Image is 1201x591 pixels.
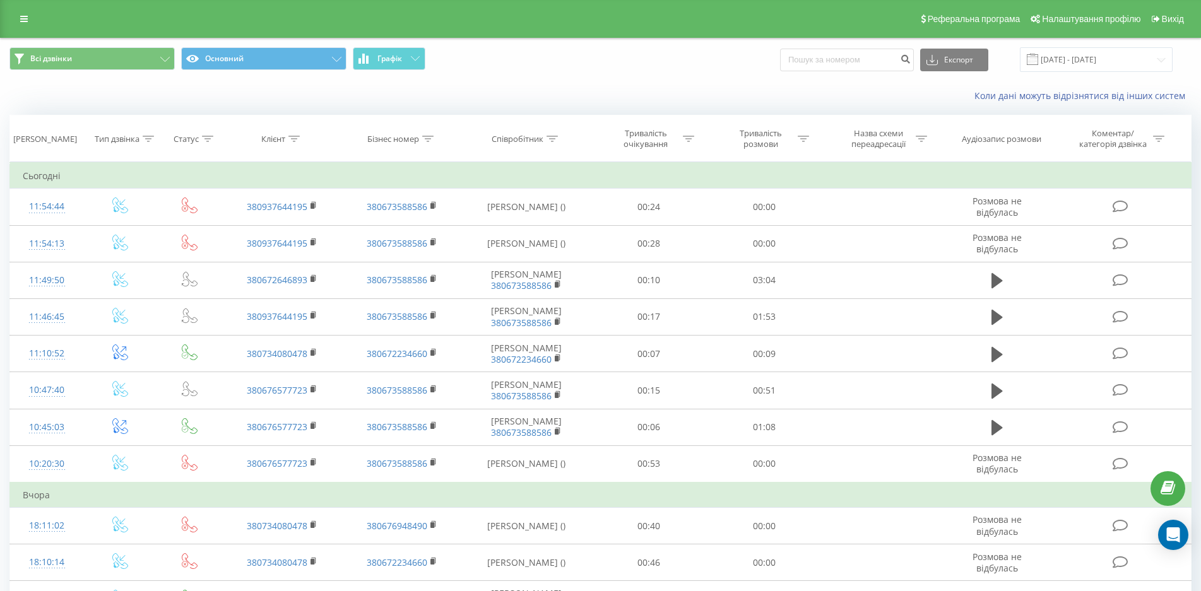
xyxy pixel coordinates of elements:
[30,54,72,64] span: Всі дзвінки
[591,225,707,262] td: 00:28
[706,372,822,409] td: 00:51
[706,409,822,445] td: 01:08
[462,189,591,225] td: [PERSON_NAME] ()
[920,49,988,71] button: Експорт
[462,544,591,581] td: [PERSON_NAME] ()
[23,550,71,575] div: 18:10:14
[247,201,307,213] a: 380937644195
[491,279,552,291] a: 380673588586
[706,336,822,372] td: 00:09
[367,274,427,286] a: 380673588586
[591,336,707,372] td: 00:07
[247,310,307,322] a: 380937644195
[367,384,427,396] a: 380673588586
[377,54,402,63] span: Графік
[1158,520,1188,550] div: Open Intercom Messenger
[706,189,822,225] td: 00:00
[367,134,419,144] div: Бізнес номер
[367,310,427,322] a: 380673588586
[780,49,914,71] input: Пошук за номером
[181,47,346,70] button: Основний
[23,513,71,538] div: 18:11:02
[247,274,307,286] a: 380672646893
[491,426,552,438] a: 380673588586
[367,520,427,532] a: 380676948490
[973,231,1022,255] span: Розмова не відбулась
[353,47,425,70] button: Графік
[23,378,71,402] div: 10:47:40
[10,163,1192,189] td: Сьогодні
[261,134,285,144] div: Клієнт
[23,231,71,256] div: 11:54:13
[23,268,71,293] div: 11:49:50
[247,421,307,433] a: 380676577723
[591,262,707,298] td: 00:10
[845,128,913,149] div: Назва схеми переадресації
[1162,14,1184,24] span: Вихід
[23,194,71,219] div: 11:54:44
[928,14,1021,24] span: Реферальна програма
[962,134,1041,144] div: Аудіозапис розмови
[591,409,707,445] td: 00:06
[591,189,707,225] td: 00:24
[174,134,199,144] div: Статус
[13,134,77,144] div: [PERSON_NAME]
[491,353,552,365] a: 380672234660
[727,128,795,149] div: Тривалість розмови
[491,317,552,329] a: 380673588586
[462,372,591,409] td: [PERSON_NAME]
[367,457,427,469] a: 380673588586
[247,556,307,568] a: 380734080478
[591,372,707,409] td: 00:15
[591,445,707,483] td: 00:53
[9,47,175,70] button: Всі дзвінки
[974,90,1192,102] a: Коли дані можуть відрізнятися вiд інших систем
[95,134,139,144] div: Тип дзвінка
[973,551,1022,574] span: Розмова не відбулась
[367,348,427,360] a: 380672234660
[706,262,822,298] td: 03:04
[973,195,1022,218] span: Розмова не відбулась
[367,421,427,433] a: 380673588586
[1042,14,1140,24] span: Налаштування профілю
[23,305,71,329] div: 11:46:45
[247,237,307,249] a: 380937644195
[247,520,307,532] a: 380734080478
[462,262,591,298] td: [PERSON_NAME]
[247,384,307,396] a: 380676577723
[591,508,707,544] td: 00:40
[462,336,591,372] td: [PERSON_NAME]
[591,298,707,335] td: 00:17
[247,348,307,360] a: 380734080478
[462,225,591,262] td: [PERSON_NAME] ()
[973,452,1022,475] span: Розмова не відбулась
[367,556,427,568] a: 380672234660
[462,508,591,544] td: [PERSON_NAME] ()
[492,134,543,144] div: Співробітник
[706,544,822,581] td: 00:00
[1076,128,1150,149] div: Коментар/категорія дзвінка
[10,483,1192,508] td: Вчора
[367,237,427,249] a: 380673588586
[491,390,552,402] a: 380673588586
[23,341,71,366] div: 11:10:52
[973,513,1022,537] span: Розмова не відбулась
[612,128,680,149] div: Тривалість очікування
[367,201,427,213] a: 380673588586
[462,409,591,445] td: [PERSON_NAME]
[706,298,822,335] td: 01:53
[23,452,71,476] div: 10:20:30
[706,445,822,483] td: 00:00
[462,445,591,483] td: [PERSON_NAME] ()
[247,457,307,469] a: 380676577723
[462,298,591,335] td: [PERSON_NAME]
[23,415,71,440] div: 10:45:03
[706,508,822,544] td: 00:00
[591,544,707,581] td: 00:46
[706,225,822,262] td: 00:00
